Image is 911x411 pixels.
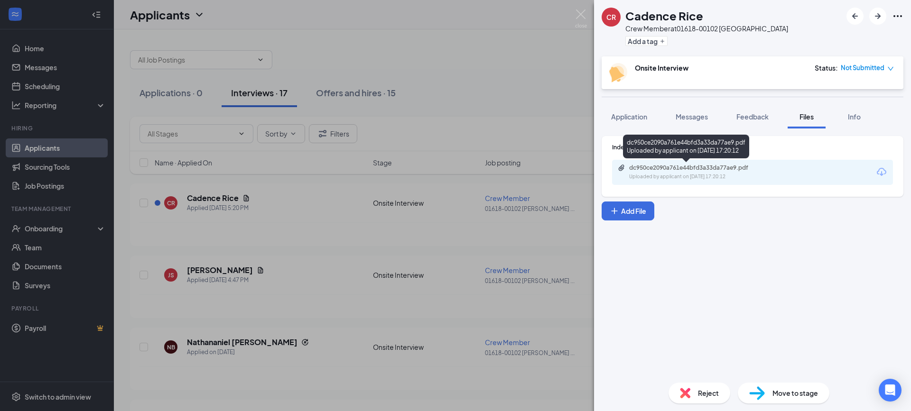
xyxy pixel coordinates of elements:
[625,24,788,33] div: Crew Member at 01618-00102 [GEOGRAPHIC_DATA]
[849,10,861,22] svg: ArrowLeftNew
[625,36,668,46] button: PlusAdd a tag
[660,38,665,44] svg: Plus
[606,12,616,22] div: CR
[625,8,703,24] h1: Cadence Rice
[846,8,864,25] button: ArrowLeftNew
[736,112,769,121] span: Feedback
[772,388,818,398] span: Move to stage
[629,173,772,181] div: Uploaded by applicant on [DATE] 17:20:12
[635,64,688,72] b: Onsite Interview
[841,63,884,73] span: Not Submitted
[611,112,647,121] span: Application
[698,388,719,398] span: Reject
[602,201,654,220] button: Add FilePlus
[618,164,625,172] svg: Paperclip
[879,379,902,402] div: Open Intercom Messenger
[892,10,903,22] svg: Ellipses
[876,166,887,178] svg: Download
[887,65,894,72] span: down
[676,112,708,121] span: Messages
[869,8,886,25] button: ArrowRight
[815,63,838,73] div: Status :
[623,135,749,158] div: dc950ce2090a761e44bfd3a33da77ae9.pdf Uploaded by applicant on [DATE] 17:20:12
[612,143,893,151] div: Indeed Resume
[629,164,762,172] div: dc950ce2090a761e44bfd3a33da77ae9.pdf
[799,112,814,121] span: Files
[610,206,619,216] svg: Plus
[848,112,861,121] span: Info
[872,10,883,22] svg: ArrowRight
[618,164,772,181] a: Paperclipdc950ce2090a761e44bfd3a33da77ae9.pdfUploaded by applicant on [DATE] 17:20:12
